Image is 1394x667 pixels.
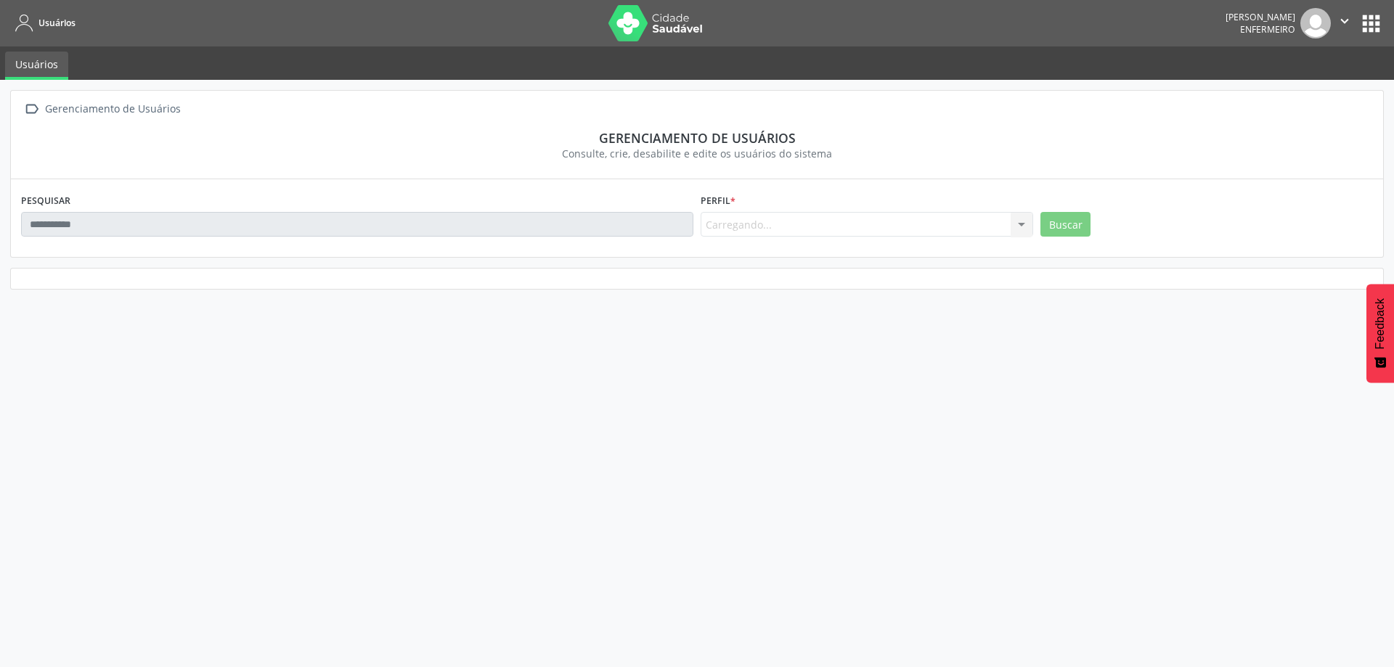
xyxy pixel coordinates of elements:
button: apps [1358,11,1384,36]
label: Perfil [701,189,735,212]
a: Usuários [10,11,76,35]
div: [PERSON_NAME] [1226,11,1295,23]
span: Enfermeiro [1240,23,1295,36]
div: Gerenciamento de usuários [31,130,1363,146]
button: Feedback - Mostrar pesquisa [1366,284,1394,382]
label: PESQUISAR [21,189,70,212]
span: Usuários [38,17,76,29]
a:  Gerenciamento de Usuários [21,99,183,120]
i:  [21,99,42,120]
div: Consulte, crie, desabilite e edite os usuários do sistema [31,146,1363,161]
img: img [1300,8,1331,38]
button:  [1331,8,1358,38]
div: Gerenciamento de Usuários [42,99,183,120]
button: Buscar [1040,212,1091,237]
i:  [1337,13,1353,29]
a: Usuários [5,52,68,80]
span: Feedback [1374,298,1387,349]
